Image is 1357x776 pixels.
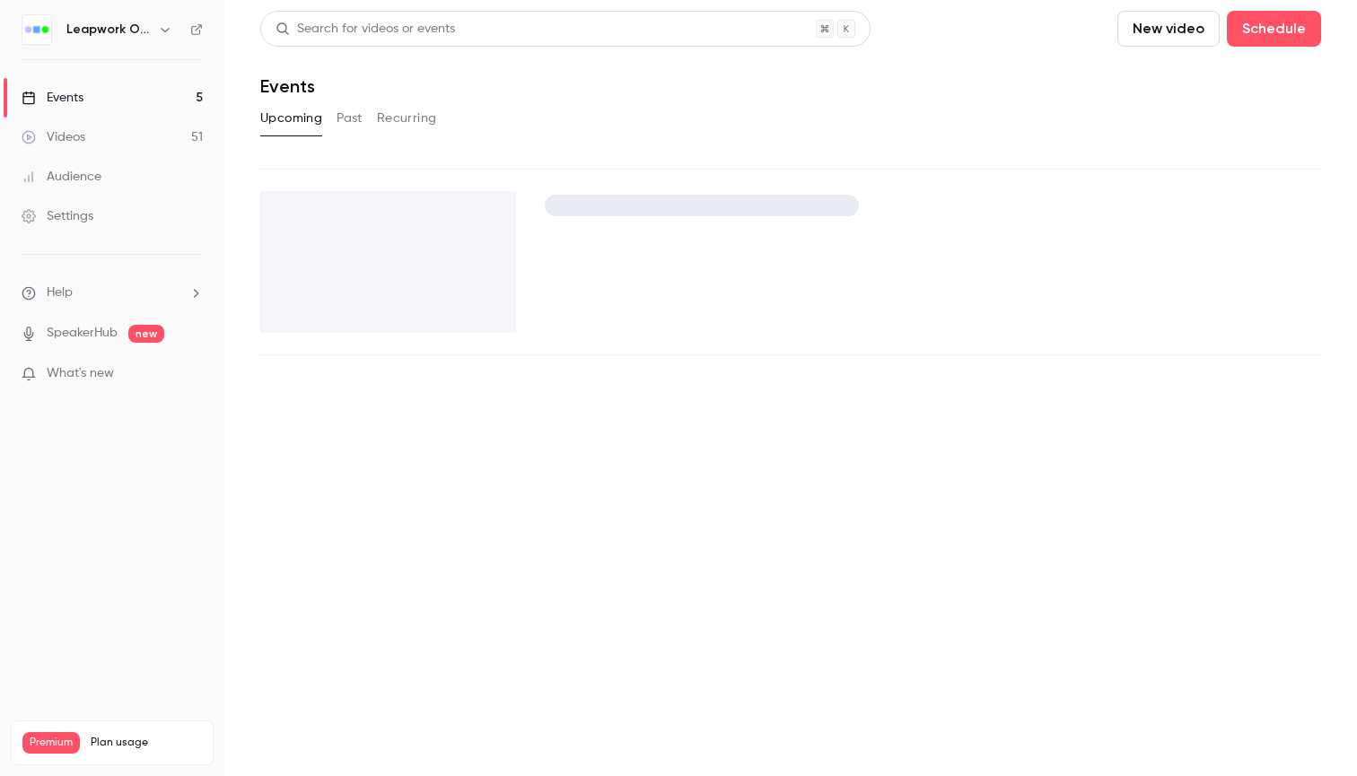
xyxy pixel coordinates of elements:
button: Schedule [1227,11,1321,47]
div: Audience [22,168,101,186]
button: Upcoming [260,104,322,133]
button: Recurring [377,104,437,133]
div: Search for videos or events [276,20,455,39]
h6: Leapwork Online Event [66,21,151,39]
div: Events [22,89,83,107]
span: Premium [22,732,80,754]
img: Leapwork Online Event [22,15,51,44]
h1: Events [260,75,315,97]
div: Videos [22,128,85,146]
div: Settings [22,207,93,225]
span: new [128,325,164,343]
a: SpeakerHub [47,324,118,343]
span: Help [47,283,73,302]
button: New video [1117,11,1220,47]
button: Past [337,104,363,133]
li: help-dropdown-opener [22,283,203,302]
span: What's new [47,364,114,383]
span: Plan usage [91,736,202,750]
